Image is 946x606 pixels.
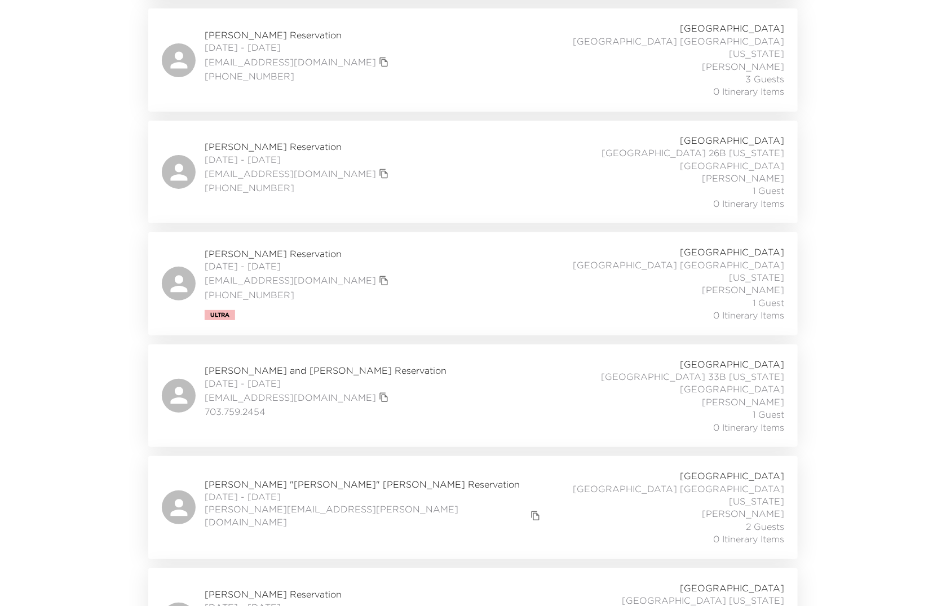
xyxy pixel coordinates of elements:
span: [GEOGRAPHIC_DATA] [GEOGRAPHIC_DATA][US_STATE] [535,259,784,284]
span: 1 Guest [753,297,784,309]
span: 0 Itinerary Items [713,85,784,98]
a: [EMAIL_ADDRESS][DOMAIN_NAME] [205,391,376,404]
button: copy primary member email [528,508,543,524]
span: [PERSON_NAME] and [PERSON_NAME] Reservation [205,364,447,377]
a: [EMAIL_ADDRESS][DOMAIN_NAME] [205,274,376,286]
span: [GEOGRAPHIC_DATA] [680,134,784,147]
span: [PERSON_NAME] "[PERSON_NAME]" [PERSON_NAME] Reservation [205,478,543,490]
span: [PHONE_NUMBER] [205,182,392,194]
span: 2 Guests [746,520,784,533]
button: copy primary member email [376,273,392,289]
a: [PERSON_NAME] Reservation[DATE] - [DATE][EMAIL_ADDRESS][DOMAIN_NAME]copy primary member email[PHO... [148,232,798,335]
span: [PERSON_NAME] Reservation [205,588,392,600]
span: [GEOGRAPHIC_DATA] [680,358,784,370]
span: 703.759.2454 [205,405,447,418]
a: [PERSON_NAME] Reservation[DATE] - [DATE][EMAIL_ADDRESS][DOMAIN_NAME]copy primary member email[PHO... [148,8,798,111]
span: [PERSON_NAME] Reservation [205,247,392,260]
span: [GEOGRAPHIC_DATA] [GEOGRAPHIC_DATA][US_STATE] [543,483,784,508]
span: [GEOGRAPHIC_DATA] [680,582,784,594]
span: 0 Itinerary Items [713,309,784,321]
button: copy primary member email [376,166,392,182]
span: [PERSON_NAME] Reservation [205,140,392,153]
a: [PERSON_NAME] "[PERSON_NAME]" [PERSON_NAME] Reservation[DATE] - [DATE][PERSON_NAME][EMAIL_ADDRESS... [148,456,798,559]
span: [PERSON_NAME] [702,396,784,408]
span: [PERSON_NAME] [702,60,784,73]
span: [PERSON_NAME] [702,507,784,520]
span: [DATE] - [DATE] [205,153,392,166]
span: 3 Guests [745,73,784,85]
span: [PERSON_NAME] [702,172,784,184]
span: [GEOGRAPHIC_DATA] [680,22,784,34]
a: [EMAIL_ADDRESS][DOMAIN_NAME] [205,167,376,180]
span: [GEOGRAPHIC_DATA] [680,470,784,482]
span: 0 Itinerary Items [713,421,784,434]
a: [EMAIL_ADDRESS][DOMAIN_NAME] [205,56,376,68]
span: 0 Itinerary Items [713,533,784,545]
span: 1 Guest [753,408,784,421]
span: [GEOGRAPHIC_DATA] [GEOGRAPHIC_DATA][US_STATE] [535,35,784,60]
button: copy primary member email [376,390,392,405]
button: copy primary member email [376,54,392,70]
span: [DATE] - [DATE] [205,490,543,503]
span: [DATE] - [DATE] [205,377,447,390]
span: [GEOGRAPHIC_DATA] [680,246,784,258]
span: 1 Guest [753,184,784,197]
a: [PERSON_NAME][EMAIL_ADDRESS][PERSON_NAME][DOMAIN_NAME] [205,503,528,528]
span: Ultra [210,312,229,319]
span: [DATE] - [DATE] [205,260,392,272]
span: [PHONE_NUMBER] [205,289,392,301]
span: [GEOGRAPHIC_DATA] 26B [US_STATE][GEOGRAPHIC_DATA] [535,147,784,172]
a: [PERSON_NAME] Reservation[DATE] - [DATE][EMAIL_ADDRESS][DOMAIN_NAME]copy primary member email[PHO... [148,121,798,223]
a: [PERSON_NAME] and [PERSON_NAME] Reservation[DATE] - [DATE][EMAIL_ADDRESS][DOMAIN_NAME]copy primar... [148,344,798,447]
span: 0 Itinerary Items [713,197,784,210]
span: [PHONE_NUMBER] [205,70,392,82]
span: [GEOGRAPHIC_DATA] 33B [US_STATE][GEOGRAPHIC_DATA] [535,370,784,396]
span: [PERSON_NAME] [702,284,784,296]
span: [DATE] - [DATE] [205,41,392,54]
span: [PERSON_NAME] Reservation [205,29,392,41]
